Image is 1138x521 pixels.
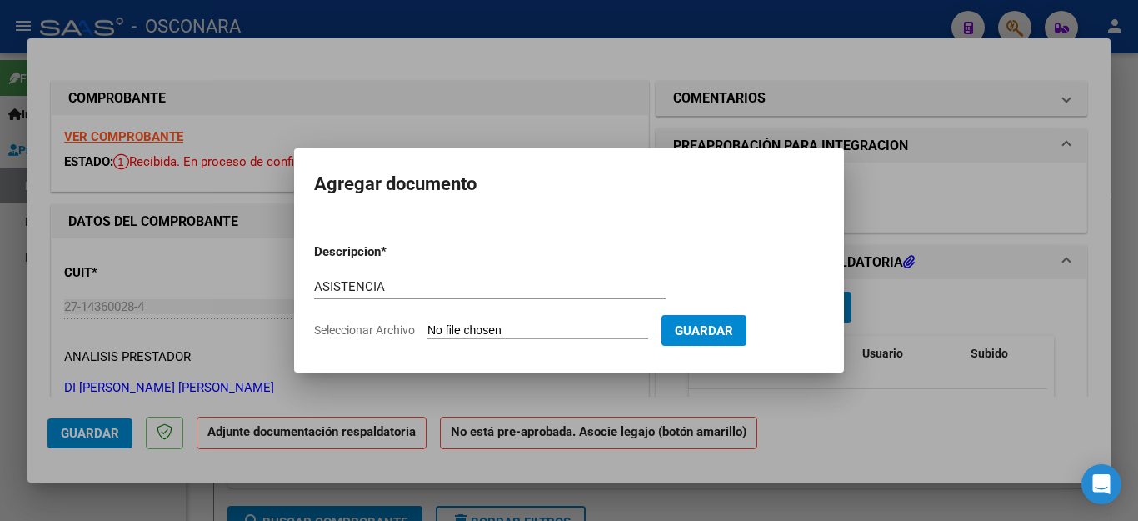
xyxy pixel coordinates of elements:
[1081,464,1121,504] div: Open Intercom Messenger
[661,315,746,346] button: Guardar
[675,323,733,338] span: Guardar
[314,243,467,262] p: Descripcion
[314,168,824,200] h2: Agregar documento
[314,323,415,337] span: Seleccionar Archivo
